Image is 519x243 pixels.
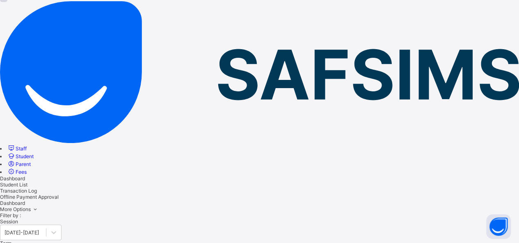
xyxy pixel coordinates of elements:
a: Student [7,153,34,159]
div: [DATE]-[DATE] [5,229,39,235]
button: Open asap [486,214,511,239]
a: Fees [7,169,27,175]
span: Parent [16,161,31,167]
span: Fees [16,169,27,175]
span: Staff [16,145,27,152]
span: Student [16,153,34,159]
a: Staff [7,145,27,152]
a: Parent [7,161,31,167]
